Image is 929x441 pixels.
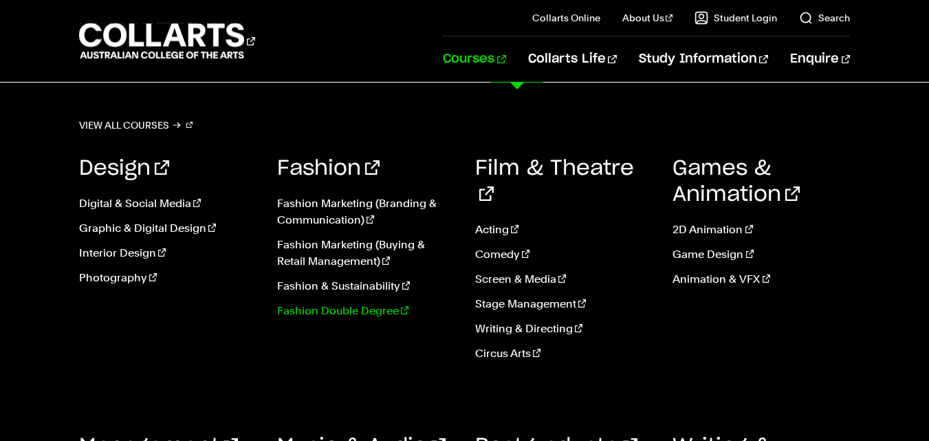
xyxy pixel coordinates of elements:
a: Interior Design [79,245,256,261]
a: Enquire [790,36,850,82]
a: Acting [475,222,653,238]
a: Courses [443,36,505,82]
a: Animation & VFX [673,271,850,288]
a: Graphic & Digital Design [79,220,256,237]
a: Games & Animation [673,158,800,205]
a: Game Design [673,246,850,263]
a: Fashion Double Degree [277,303,455,319]
a: Collarts Online [532,11,600,25]
a: Stage Management [475,296,653,312]
a: Film & Theatre [475,158,634,205]
a: View all courses [79,116,193,135]
a: Digital & Social Media [79,195,256,212]
a: Fashion Marketing (Branding & Communication) [277,195,455,228]
a: Student Login [695,11,777,25]
a: Fashion [277,158,380,179]
a: Comedy [475,246,653,263]
a: Design [79,158,169,179]
a: Fashion Marketing (Buying & Retail Management) [277,237,455,270]
a: 2D Animation [673,222,850,238]
a: Collarts Life [528,36,617,82]
a: Circus Arts [475,345,653,362]
a: About Us [622,11,673,25]
div: Go to homepage [79,21,255,61]
a: Fashion & Sustainability [277,278,455,294]
a: Search [799,11,850,25]
a: Writing & Directing [475,321,653,337]
a: Screen & Media [475,271,653,288]
a: Study Information [639,36,768,82]
a: Photography [79,270,256,286]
